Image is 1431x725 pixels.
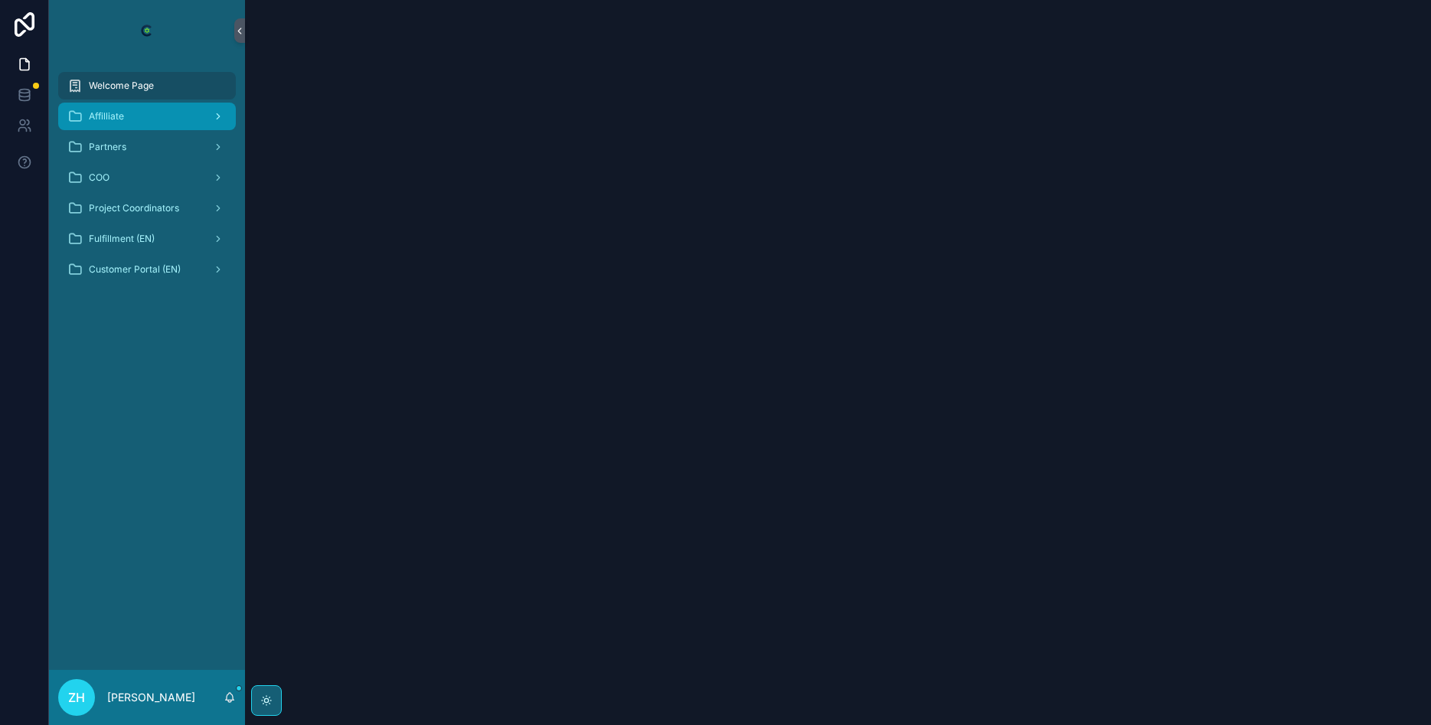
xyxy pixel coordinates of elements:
[89,110,124,122] span: Affilliate
[58,103,236,130] a: Affilliate
[89,263,181,276] span: Customer Portal (EN)
[58,133,236,161] a: Partners
[58,194,236,222] a: Project Coordinators
[135,18,159,43] img: App logo
[89,80,154,92] span: Welcome Page
[89,141,126,153] span: Partners
[89,202,179,214] span: Project Coordinators
[107,690,195,705] p: [PERSON_NAME]
[58,225,236,253] a: Fulfillment (EN)
[49,61,245,303] div: scrollable content
[89,233,155,245] span: Fulfillment (EN)
[58,72,236,100] a: Welcome Page
[58,256,236,283] a: Customer Portal (EN)
[68,688,85,707] span: ZH
[58,164,236,191] a: COO
[89,171,109,184] span: COO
